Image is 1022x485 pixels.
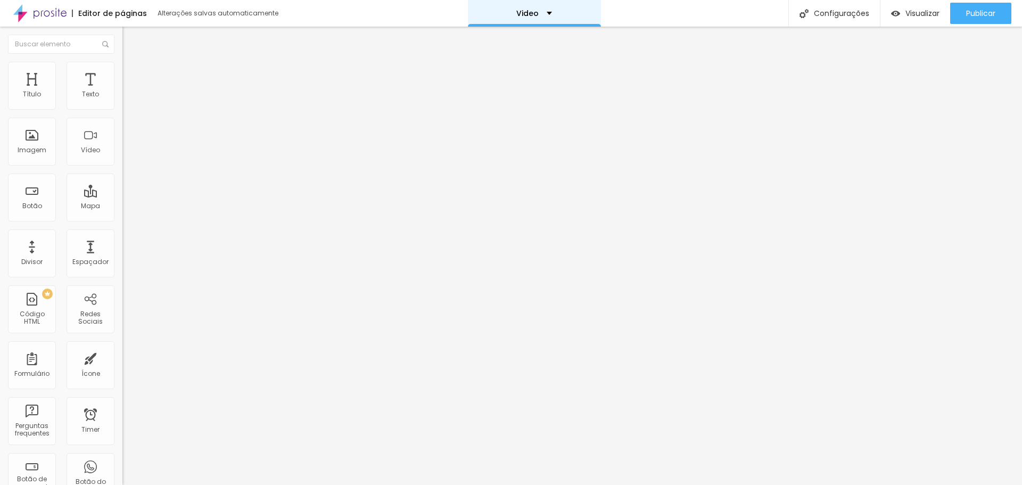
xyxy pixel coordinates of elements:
div: Formulário [14,370,50,377]
img: Icone [102,41,109,47]
div: Título [23,91,41,98]
input: Buscar elemento [8,35,114,54]
div: Redes Sociais [69,310,111,326]
iframe: Editor [122,27,1022,485]
div: Mapa [81,202,100,210]
div: Divisor [21,258,43,266]
div: Código HTML [11,310,53,326]
div: Espaçador [72,258,109,266]
img: Icone [800,9,809,18]
button: Visualizar [880,3,950,24]
span: Publicar [966,9,995,18]
div: Alterações salvas automaticamente [158,10,280,17]
p: Video [516,10,539,17]
div: Ícone [81,370,100,377]
div: Vídeo [81,146,100,154]
div: Editor de páginas [72,10,147,17]
img: view-1.svg [891,9,900,18]
span: Visualizar [905,9,939,18]
div: Botão [22,202,42,210]
div: Timer [81,426,100,433]
button: Publicar [950,3,1011,24]
div: Imagem [18,146,46,154]
div: Texto [82,91,99,98]
div: Perguntas frequentes [11,422,53,438]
